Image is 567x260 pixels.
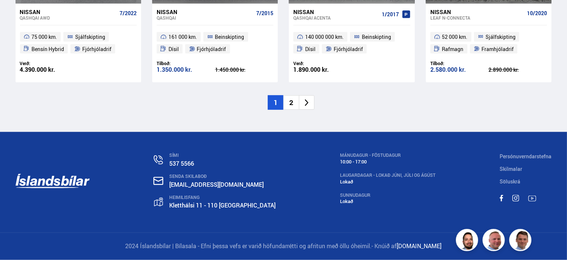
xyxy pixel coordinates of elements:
[157,61,215,66] div: Tilboð:
[293,61,352,66] div: Verð:
[500,153,551,160] a: Persónuverndarstefna
[430,67,489,73] div: 2.580.000 kr.
[488,67,547,72] div: 2.890.000 kr.
[20,9,117,15] div: Nissan
[157,15,253,20] div: Qashqai
[430,15,524,20] div: Leaf N-CONNECTA
[120,10,137,16] span: 7/2022
[527,10,547,16] span: 10/2020
[169,33,197,41] span: 161 000 km.
[484,230,506,252] img: siFngHWaQ9KaOqBr.png
[362,33,391,41] span: Beinskipting
[157,67,215,73] div: 1.350.000 kr.
[20,15,117,20] div: Qashqai AWD
[153,177,163,185] img: nHj8e-n-aHgjukTg.svg
[457,230,479,252] img: nhp88E3Fdnt1Opn2.png
[169,180,264,189] a: [EMAIL_ADDRESS][DOMAIN_NAME]
[430,61,489,66] div: Tilboð:
[305,45,316,54] span: Dísil
[82,45,111,54] span: Fjórhjóladrif
[340,159,436,165] div: 10:00 - 17:00
[500,165,522,172] a: Skilmalar
[293,9,378,15] div: Nissan
[486,33,516,41] span: Sjálfskipting
[340,193,436,198] div: SUNNUDAGUR
[197,45,226,54] span: Fjórhjóladrif
[481,45,514,54] span: Framhjóladrif
[169,202,276,210] a: Kletthálsi 11 - 110 [GEOGRAPHIC_DATA]
[16,242,552,251] p: 2024 Íslandsbílar | Bílasala - Efni þessa vefs er varið höfundarrétti og afritun með öllu óheimil.
[426,4,551,83] a: Nissan Leaf N-CONNECTA 10/2020 52 000 km. Sjálfskipting Rafmagn Framhjóladrif Tilboð: 2.580.000 k...
[268,95,283,110] li: 1
[157,9,253,15] div: Nissan
[340,199,436,205] div: Lokað
[215,33,244,41] span: Beinskipting
[289,4,414,83] a: Nissan Qashqai ACENTA 1/2017 140 000 000 km. Beinskipting Dísil Fjórhjóladrif Verð: 1.890.000 kr.
[256,10,273,16] span: 7/2015
[154,155,163,165] img: n0V2lOsqF3l1V2iz.svg
[510,230,533,252] img: FbJEzSuNWCJXmdc-.webp
[6,3,28,25] button: Opna LiveChat spjallviðmót
[31,33,57,41] span: 75 000 km.
[334,45,363,54] span: Fjórhjóladrif
[152,4,278,83] a: Nissan Qashqai 7/2015 161 000 km. Beinskipting Dísil Fjórhjóladrif Tilboð: 1.350.000 kr. 1.450.00...
[340,179,436,185] div: Lokað
[305,33,344,41] span: 140 000 000 km.
[20,61,79,66] div: Verð:
[430,9,524,15] div: Nissan
[283,95,299,110] li: 2
[154,197,163,207] img: gp4YpyYFnEr45R34.svg
[382,11,399,17] span: 1/2017
[20,67,79,73] div: 4.390.000 kr.
[397,242,442,250] a: [DOMAIN_NAME]
[442,45,464,54] span: Rafmagn
[169,153,276,158] div: SÍMI
[16,4,141,83] a: Nissan Qashqai AWD 7/2022 75 000 km. Sjálfskipting Bensín Hybrid Fjórhjóladrif Verð: 4.390.000 kr.
[340,173,436,178] div: LAUGARDAGAR - Lokað Júni, Júli og Ágúst
[169,159,194,168] a: 537 5566
[442,33,468,41] span: 52 000 km.
[293,67,352,73] div: 1.890.000 kr.
[31,45,64,54] span: Bensín Hybrid
[169,174,276,179] div: SENDA SKILABOÐ
[500,178,520,185] a: Söluskrá
[340,153,436,158] div: MÁNUDAGUR - FÖSTUDAGUR
[75,33,105,41] span: Sjálfskipting
[372,242,397,250] span: - Knúið af
[215,67,274,72] div: 1.450.000 kr.
[293,15,378,20] div: Qashqai ACENTA
[169,195,276,200] div: HEIMILISFANG
[169,45,179,54] span: Dísil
